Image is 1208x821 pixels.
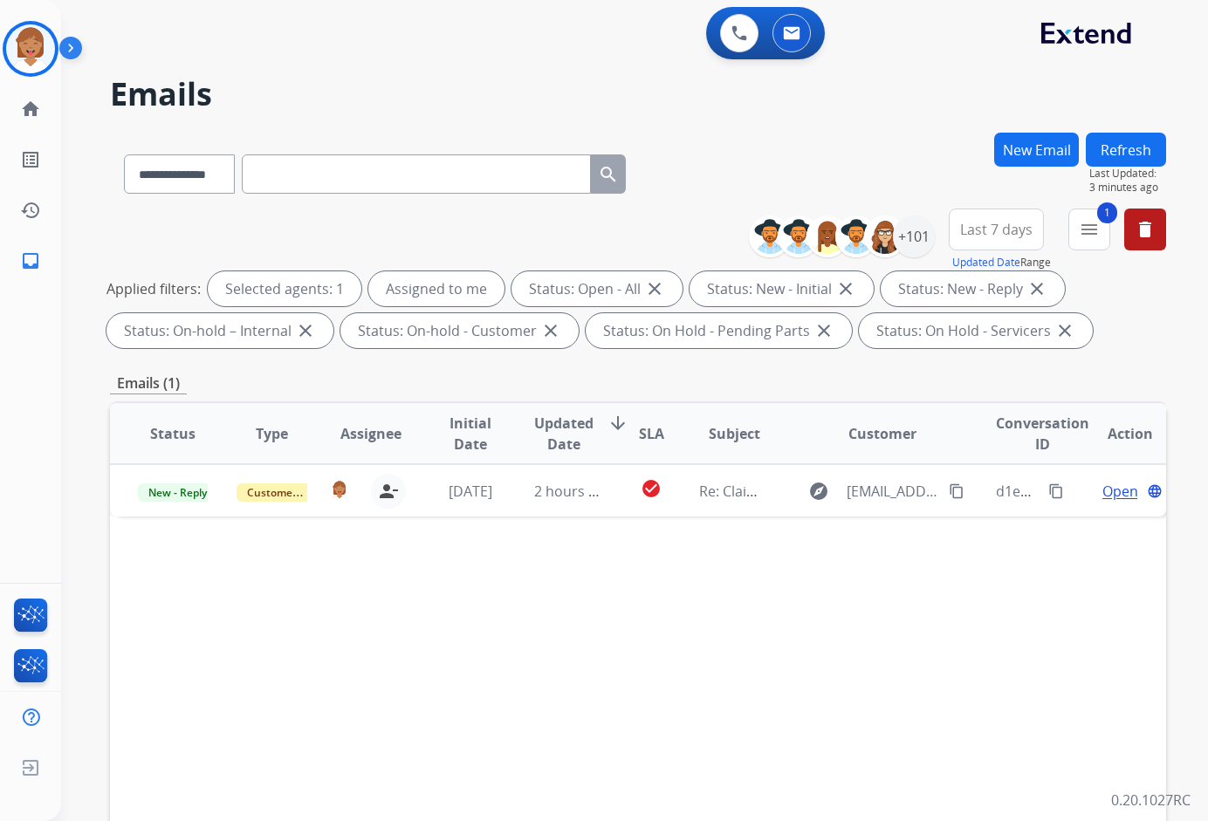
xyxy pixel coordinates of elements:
[340,423,402,444] span: Assignee
[20,250,41,271] mat-icon: inbox
[106,278,201,299] p: Applied filters:
[1135,219,1156,240] mat-icon: delete
[996,413,1089,455] span: Conversation ID
[1147,483,1163,499] mat-icon: language
[20,200,41,221] mat-icon: history
[952,256,1020,270] button: Updated Date
[1111,790,1191,811] p: 0.20.1027RC
[138,483,217,502] span: New - Reply
[329,480,350,503] img: agent-avatar
[1089,181,1166,195] span: 3 minutes ago
[20,99,41,120] mat-icon: home
[847,481,939,502] span: [EMAIL_ADDRESS][DOMAIN_NAME]
[690,271,874,306] div: Status: New - Initial
[960,226,1033,233] span: Last 7 days
[6,24,55,73] img: avatar
[709,423,760,444] span: Subject
[1079,219,1100,240] mat-icon: menu
[511,271,683,306] div: Status: Open - All
[1086,133,1166,167] button: Refresh
[435,413,504,455] span: Initial Date
[586,313,852,348] div: Status: On Hold - Pending Parts
[1097,202,1117,223] span: 1
[848,423,916,444] span: Customer
[1054,320,1075,341] mat-icon: close
[295,320,316,341] mat-icon: close
[208,271,361,306] div: Selected agents: 1
[1102,481,1138,502] span: Open
[20,149,41,170] mat-icon: list_alt
[340,313,579,348] div: Status: On-hold - Customer
[639,423,664,444] span: SLA
[808,481,829,502] mat-icon: explore
[1089,167,1166,181] span: Last Updated:
[1067,403,1166,464] th: Action
[534,413,594,455] span: Updated Date
[540,320,561,341] mat-icon: close
[1068,209,1110,250] button: 1
[994,133,1079,167] button: New Email
[449,482,492,501] span: [DATE]
[256,423,288,444] span: Type
[150,423,196,444] span: Status
[534,482,613,501] span: 2 hours ago
[699,482,812,501] span: Re: Claim Update
[952,255,1051,270] span: Range
[607,413,628,434] mat-icon: arrow_downward
[641,478,662,499] mat-icon: check_circle
[859,313,1093,348] div: Status: On Hold - Servicers
[110,77,1166,112] h2: Emails
[368,271,504,306] div: Assigned to me
[110,373,187,394] p: Emails (1)
[949,209,1044,250] button: Last 7 days
[813,320,834,341] mat-icon: close
[949,483,964,499] mat-icon: content_copy
[1048,483,1064,499] mat-icon: content_copy
[378,481,399,502] mat-icon: person_remove
[893,216,935,257] div: +101
[106,313,333,348] div: Status: On-hold – Internal
[881,271,1065,306] div: Status: New - Reply
[644,278,665,299] mat-icon: close
[1026,278,1047,299] mat-icon: close
[237,483,350,502] span: Customer Support
[598,164,619,185] mat-icon: search
[835,278,856,299] mat-icon: close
